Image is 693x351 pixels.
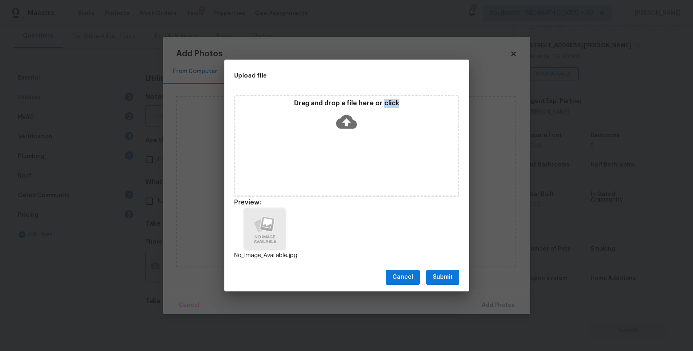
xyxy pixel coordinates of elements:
[426,270,459,285] button: Submit
[235,99,458,108] p: Drag and drop a file here or click
[433,272,453,282] span: Submit
[392,272,413,282] span: Cancel
[244,208,285,249] img: Z
[234,251,296,260] p: No_Image_Available.jpg
[386,270,420,285] button: Cancel
[234,71,423,80] h2: Upload file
